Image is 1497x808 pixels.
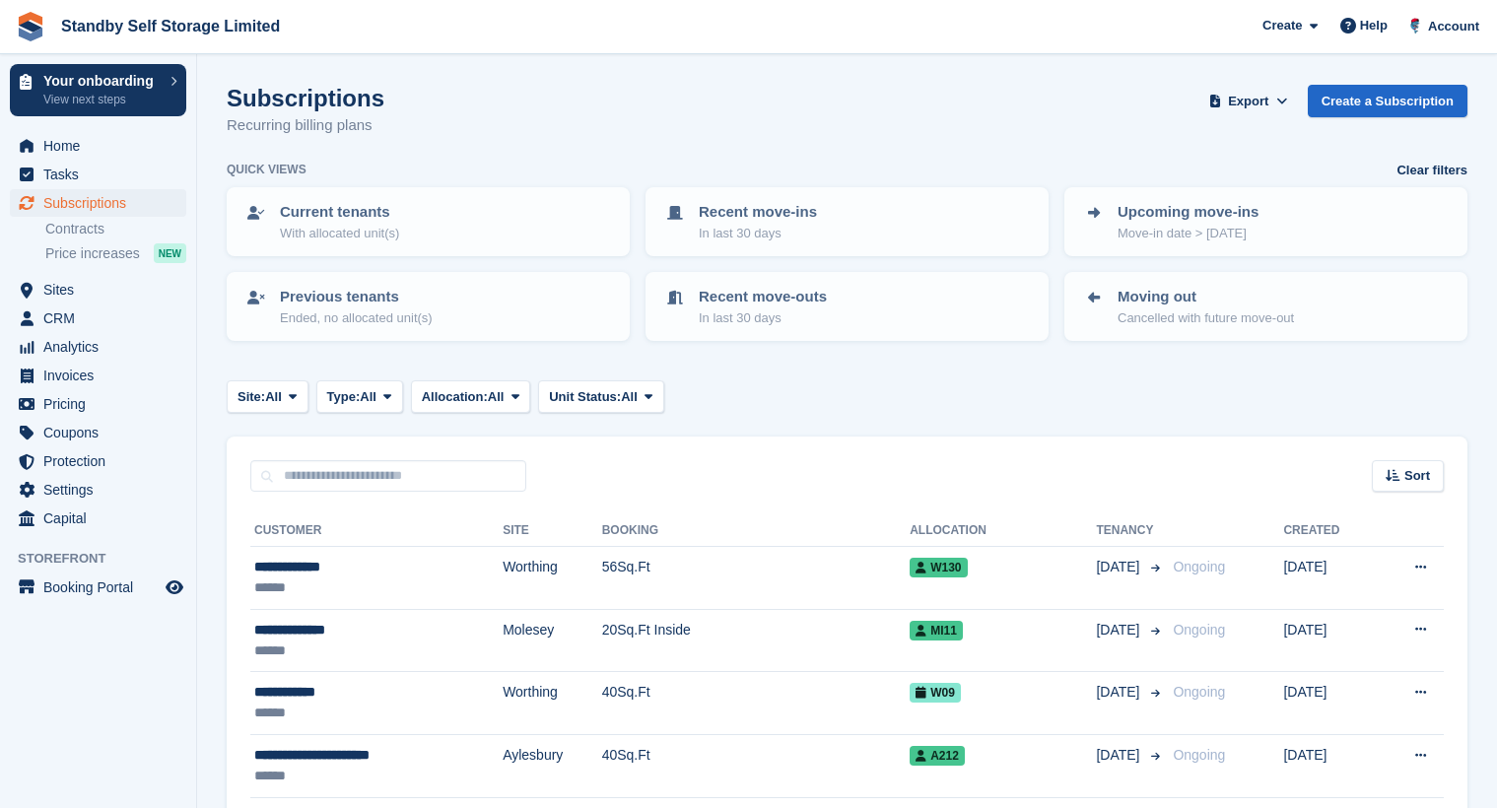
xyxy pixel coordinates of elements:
[10,505,186,532] a: menu
[699,201,817,224] p: Recent move-ins
[1096,620,1143,640] span: [DATE]
[53,10,288,42] a: Standby Self Storage Limited
[1173,622,1225,638] span: Ongoing
[1096,745,1143,766] span: [DATE]
[10,362,186,389] a: menu
[411,380,531,413] button: Allocation: All
[45,244,140,263] span: Price increases
[10,304,186,332] a: menu
[910,515,1096,547] th: Allocation
[1396,161,1467,180] a: Clear filters
[43,362,162,389] span: Invoices
[503,515,602,547] th: Site
[10,390,186,418] a: menu
[1405,16,1425,35] img: Glenn Fisher
[360,387,376,407] span: All
[699,308,827,328] p: In last 30 days
[45,220,186,238] a: Contracts
[10,276,186,303] a: menu
[602,609,911,672] td: 20Sq.Ft Inside
[43,276,162,303] span: Sites
[43,132,162,160] span: Home
[163,575,186,599] a: Preview store
[10,476,186,504] a: menu
[1096,682,1143,703] span: [DATE]
[647,189,1047,254] a: Recent move-ins In last 30 days
[1096,515,1165,547] th: Tenancy
[1428,17,1479,36] span: Account
[43,91,161,108] p: View next steps
[1096,557,1143,577] span: [DATE]
[18,549,196,569] span: Storefront
[227,380,308,413] button: Site: All
[647,274,1047,339] a: Recent move-outs In last 30 days
[43,419,162,446] span: Coupons
[488,387,505,407] span: All
[43,304,162,332] span: CRM
[280,224,399,243] p: With allocated unit(s)
[43,189,162,217] span: Subscriptions
[1228,92,1268,111] span: Export
[699,224,817,243] p: In last 30 days
[699,286,827,308] p: Recent move-outs
[910,746,965,766] span: A212
[602,734,911,797] td: 40Sq.Ft
[602,515,911,547] th: Booking
[316,380,403,413] button: Type: All
[503,734,602,797] td: Aylesbury
[229,189,628,254] a: Current tenants With allocated unit(s)
[1118,201,1259,224] p: Upcoming move-ins
[1173,684,1225,700] span: Ongoing
[1283,515,1376,547] th: Created
[10,419,186,446] a: menu
[327,387,361,407] span: Type:
[43,333,162,361] span: Analytics
[1118,224,1259,243] p: Move-in date > [DATE]
[1283,609,1376,672] td: [DATE]
[10,132,186,160] a: menu
[16,12,45,41] img: stora-icon-8386f47178a22dfd0bd8f6a31ec36ba5ce8667c1dd55bd0f319d3a0aa187defe.svg
[621,387,638,407] span: All
[10,333,186,361] a: menu
[503,672,602,735] td: Worthing
[503,547,602,610] td: Worthing
[1262,16,1302,35] span: Create
[1173,559,1225,574] span: Ongoing
[910,683,961,703] span: W09
[1283,672,1376,735] td: [DATE]
[227,114,384,137] p: Recurring billing plans
[1118,286,1294,308] p: Moving out
[1404,466,1430,486] span: Sort
[503,609,602,672] td: Molesey
[43,161,162,188] span: Tasks
[10,189,186,217] a: menu
[1205,85,1292,117] button: Export
[43,447,162,475] span: Protection
[43,573,162,601] span: Booking Portal
[229,274,628,339] a: Previous tenants Ended, no allocated unit(s)
[280,308,433,328] p: Ended, no allocated unit(s)
[1308,85,1467,117] a: Create a Subscription
[1066,274,1465,339] a: Moving out Cancelled with future move-out
[43,390,162,418] span: Pricing
[238,387,265,407] span: Site:
[549,387,621,407] span: Unit Status:
[265,387,282,407] span: All
[10,573,186,601] a: menu
[1360,16,1388,35] span: Help
[43,505,162,532] span: Capital
[45,242,186,264] a: Price increases NEW
[1118,308,1294,328] p: Cancelled with future move-out
[227,85,384,111] h1: Subscriptions
[538,380,663,413] button: Unit Status: All
[1066,189,1465,254] a: Upcoming move-ins Move-in date > [DATE]
[602,672,911,735] td: 40Sq.Ft
[1283,547,1376,610] td: [DATE]
[910,621,963,640] span: MI11
[422,387,488,407] span: Allocation:
[10,161,186,188] a: menu
[10,447,186,475] a: menu
[280,201,399,224] p: Current tenants
[250,515,503,547] th: Customer
[280,286,433,308] p: Previous tenants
